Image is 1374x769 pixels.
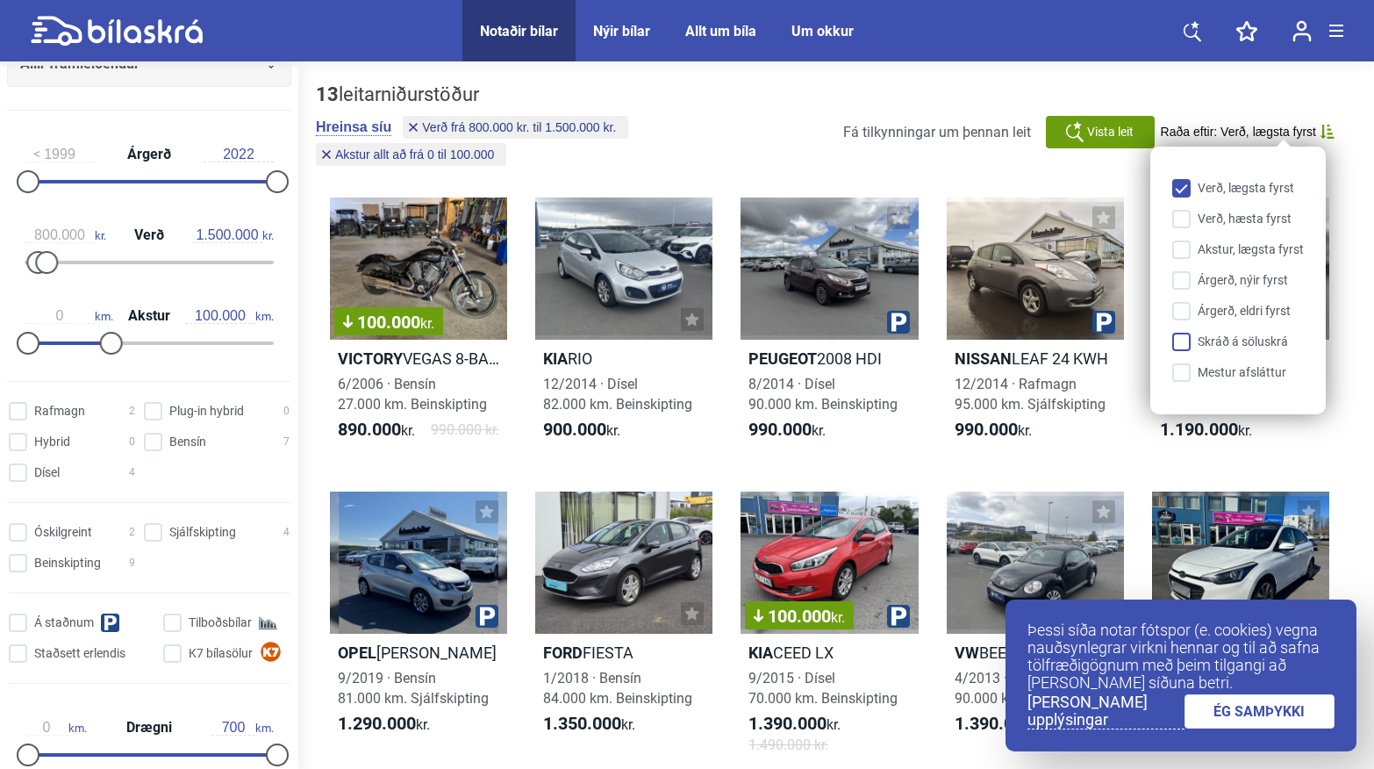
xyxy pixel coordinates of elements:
[129,554,135,572] span: 9
[169,433,206,451] span: Bensín
[1198,179,1294,198] span: Verð, lægsta fyrst
[831,609,845,626] span: kr.
[593,23,650,40] div: Nýir bílar
[1160,420,1252,441] span: kr.
[211,720,274,736] span: km.
[748,643,773,662] b: Kia
[947,198,1124,456] a: NissanLEAF 24 KWH12/2014 · Rafmagn95.000 km. Sjálfskipting990.000kr.
[791,23,854,40] a: Um okkur
[338,376,487,413] span: 6/2006 · Bensín 27.000 km. Beinskipting
[338,713,416,734] b: 1.290.000
[1198,241,1304,259] span: Akstur, lægsta fyrst
[741,198,918,456] a: Peugeot2008 HDI8/2014 · Dísel90.000 km. Beinskipting990.000kr.
[843,124,1031,140] span: Fá tilkynningar um þennan leit
[887,311,910,334] img: parking.png
[748,419,812,440] b: 990.000
[169,523,236,542] span: Sjálfskipting
[189,644,253,663] span: K7 bílasölur
[543,349,568,368] b: Kia
[129,402,135,420] span: 2
[1087,123,1134,141] span: Vista leit
[748,349,817,368] b: Peugeot
[535,643,712,663] h2: FIESTA
[955,349,1012,368] b: Nissan
[34,464,60,482] span: Dísel
[403,116,628,139] button: Verð frá 800.000 kr. til 1.500.000 kr.
[955,670,1104,707] span: 4/2013 · Bensín 90.000 km. Beinskipting
[283,523,290,542] span: 4
[1184,694,1335,729] a: ÉG SAMÞYKKI
[1198,302,1291,320] span: Árgerð, eldri fyrst
[1198,210,1292,228] span: Verð, hæsta fyrst
[122,721,176,735] span: Drægni
[34,614,94,632] span: Á staðnum
[1092,311,1115,334] img: parking.png
[1027,694,1184,729] a: [PERSON_NAME] upplýsingar
[338,420,415,441] span: kr.
[283,402,290,420] span: 0
[741,349,918,369] h2: 2008 HDI
[543,376,692,413] span: 12/2014 · Dísel 82.000 km. Beinskipting
[316,143,506,166] button: Akstur allt að frá 0 til 100.000
[476,605,498,628] img: parking.png
[185,308,274,324] span: km.
[955,643,979,662] b: VW
[748,376,898,413] span: 8/2014 · Dísel 90.000 km. Beinskipting
[543,643,583,662] b: Ford
[543,713,621,734] b: 1.350.000
[1161,125,1316,140] span: Raða eftir: Verð, lægsta fyrst
[169,402,244,420] span: Plug-in hybrid
[316,83,339,105] b: 13
[1027,622,1335,692] p: Þessi síða notar fótspor (e. cookies) vegna nauðsynlegrar virkni hennar og til að safna tölfræðig...
[330,349,507,369] h2: VEGAS 8-BALL
[123,147,175,162] span: Árgerð
[947,349,1124,369] h2: LEAF 24 KWH
[25,720,87,736] span: km.
[1161,125,1335,140] button: Raða eftir: Verð, lægsta fyrst
[535,198,712,456] a: KiaRIO12/2014 · Dísel82.000 km. Beinskipting900.000kr.
[338,349,403,368] b: Victory
[338,670,489,707] span: 9/2019 · Bensín 81.000 km. Sjálfskipting
[543,419,606,440] b: 900.000
[741,643,918,663] h2: CEED LX
[955,713,1033,734] b: 1.390.000
[480,23,558,40] a: Notaðir bílar
[754,607,845,625] span: 100.000
[343,313,434,331] span: 100.000
[1160,419,1238,440] b: 1.190.000
[685,23,756,40] a: Allt um bíla
[34,644,125,663] span: Staðsett erlendis
[316,83,826,106] div: leitarniðurstöður
[748,735,828,755] span: 1.490.000 kr.
[34,523,92,542] span: Óskilgreint
[887,605,910,628] img: parking.png
[34,433,70,451] span: Hybrid
[748,420,826,441] span: kr.
[34,554,101,572] span: Beinskipting
[316,119,391,136] button: Hreinsa síu
[748,713,827,734] b: 1.390.000
[431,420,499,441] span: 990.000 kr.
[330,643,507,663] h2: [PERSON_NAME]
[338,643,376,662] b: Opel
[25,308,113,324] span: km.
[543,714,635,735] span: kr.
[1198,271,1288,290] span: Árgerð, nýir fyrst
[748,670,898,707] span: 9/2015 · Dísel 70.000 km. Beinskipting
[955,714,1047,735] span: kr.
[129,433,135,451] span: 0
[330,198,507,456] a: 100.000kr.VictoryVEGAS 8-BALL6/2006 · Bensín27.000 km. Beinskipting890.000kr.990.000 kr.
[25,227,106,243] span: kr.
[124,309,175,323] span: Akstur
[192,227,274,243] span: kr.
[335,148,494,161] span: Akstur allt að frá 0 til 100.000
[338,714,430,735] span: kr.
[543,670,692,707] span: 1/2018 · Bensín 84.000 km. Beinskipting
[543,420,620,441] span: kr.
[129,464,135,482] span: 4
[1292,20,1312,42] img: user-login.svg
[1198,333,1288,351] span: Skráð á söluskrá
